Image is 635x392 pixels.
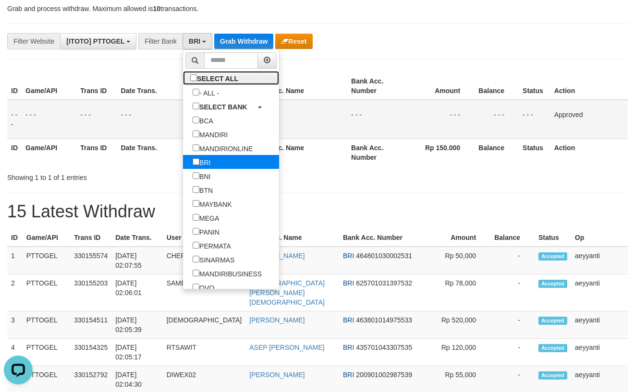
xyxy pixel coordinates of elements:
td: [DATE] 02:06:01 [111,274,162,311]
td: - - - [248,100,347,139]
th: Op [571,229,628,247]
td: 330154511 [70,311,111,339]
td: aeyyanti [571,247,628,274]
td: - - - [76,100,117,139]
a: ASEP [PERSON_NAME] [249,344,324,351]
td: aeyyanti [571,339,628,366]
a: [PERSON_NAME] [249,316,305,324]
th: Amount [431,229,490,247]
div: Filter Bank [138,33,183,49]
input: SINARMAS [193,256,199,262]
th: Game/API [22,72,76,100]
strong: 10 [153,5,160,12]
span: Copy 435701043307535 to clipboard [356,344,412,351]
td: - [490,311,535,339]
label: BRI [183,155,220,169]
input: SELECT BANK [193,103,199,109]
td: PTTOGEL [23,274,70,311]
th: Bank Acc. Name [245,229,339,247]
label: MEGA [183,211,229,225]
th: Status [535,229,571,247]
input: MEGA [193,214,199,221]
span: Accepted [538,371,567,380]
th: Trans ID [70,229,111,247]
td: - [490,339,535,366]
td: - - - [7,100,22,139]
label: - ALL - [183,85,229,99]
label: MANDIRI [183,127,237,141]
label: MANDIRIBUSINESS [183,266,271,280]
th: ID [7,229,23,247]
span: Copy 200901002987539 to clipboard [356,371,412,379]
th: Action [550,139,628,166]
input: OVO [193,284,199,290]
span: Accepted [538,252,567,261]
th: Trans ID [76,139,117,166]
button: [ITOTO] PTTOGEL [60,33,136,49]
span: BRI [343,316,354,324]
label: OVO [183,280,224,294]
input: BNI [193,172,199,179]
input: BTN [193,186,199,193]
input: - ALL - [193,89,199,95]
span: Copy 463801014975533 to clipboard [356,316,412,324]
th: Status [519,139,550,166]
th: Bank Acc. Number [347,72,410,100]
div: Showing 1 to 1 of 1 entries [7,169,257,182]
td: aeyyanti [571,274,628,311]
th: ID [7,139,22,166]
button: BRI [183,33,212,49]
input: MANDIRIBUSINESS [193,270,199,276]
input: SELECT ALL [190,74,197,81]
input: MAYBANK [193,200,199,207]
td: - - - [117,100,183,139]
th: Trans ID [76,72,117,100]
div: Filter Website [7,33,60,49]
th: Bank Acc. Number [347,139,410,166]
span: Copy 464801030002531 to clipboard [356,252,412,260]
th: Balance [475,139,519,166]
td: - [490,274,535,311]
input: BRI [193,158,199,165]
td: - - - [475,100,519,139]
td: Rp 120,000 [431,339,490,366]
span: BRI [343,371,354,379]
th: Rp 150.000 [410,139,475,166]
label: BTN [183,183,222,197]
span: [ITOTO] PTTOGEL [66,37,124,45]
td: PTTOGEL [23,311,70,339]
td: - - - [347,100,410,139]
td: 2 [7,274,23,311]
span: Accepted [538,280,567,288]
td: Approved [550,100,628,139]
td: 3 [7,311,23,339]
label: MAYBANK [183,197,241,211]
label: BCA [183,113,223,127]
input: MANDIRI [193,131,199,137]
th: Balance [475,72,519,100]
td: 330155203 [70,274,111,311]
td: [DATE] 02:05:39 [111,311,162,339]
th: Date Trans. [111,229,162,247]
a: [DEMOGRAPHIC_DATA][PERSON_NAME][DEMOGRAPHIC_DATA] [249,279,325,306]
td: 4 [7,339,23,366]
input: BCA [193,117,199,123]
th: Game/API [23,229,70,247]
span: Accepted [538,344,567,352]
td: [DATE] 02:05:17 [111,339,162,366]
td: CHEPOSWAY23 [163,247,246,274]
td: Rp 520,000 [431,311,490,339]
label: SELECT ALL [183,71,248,85]
a: SELECT BANK [183,99,279,113]
b: SELECT BANK [199,103,247,111]
th: Action [550,72,628,100]
input: PERMATA [193,242,199,249]
button: Reset [275,34,312,49]
th: Bank Acc. Name [248,72,347,100]
th: Amount [410,72,475,100]
th: Bank Acc. Name [248,139,347,166]
a: [PERSON_NAME] [249,371,305,379]
td: 330154325 [70,339,111,366]
input: MANDIRIONLINE [193,144,199,151]
th: Game/API [22,139,76,166]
